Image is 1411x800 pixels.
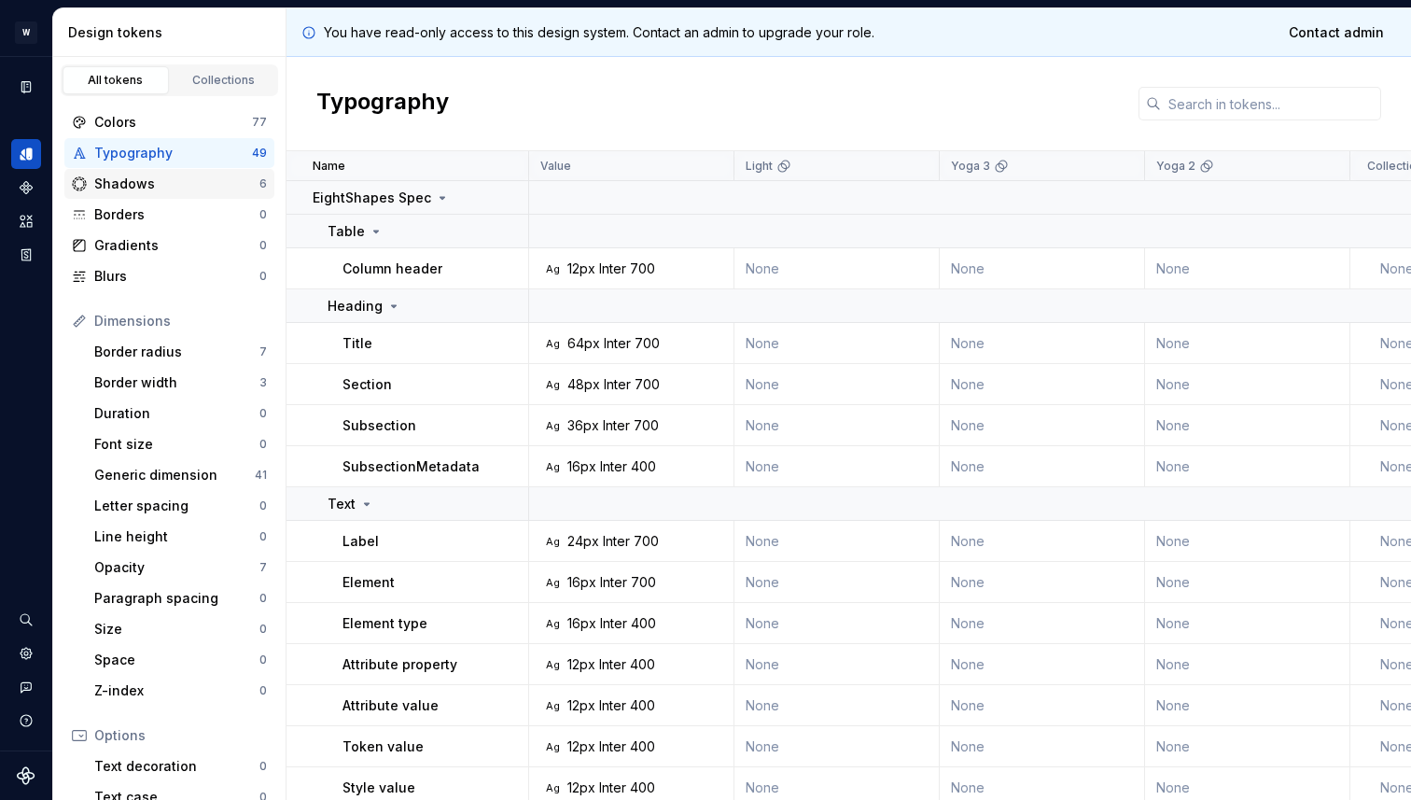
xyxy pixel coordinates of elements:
[259,498,267,513] div: 0
[87,553,274,582] a: Opacity7
[259,591,267,606] div: 0
[342,737,424,756] p: Token value
[567,696,595,715] div: 12px
[734,562,940,603] td: None
[259,375,267,390] div: 3
[259,759,267,774] div: 0
[94,236,259,255] div: Gradients
[87,645,274,675] a: Space0
[328,297,383,316] p: Heading
[94,144,252,162] div: Typography
[94,373,259,392] div: Border width
[342,260,442,278] p: Column header
[567,416,599,435] div: 36px
[87,399,274,428] a: Duration0
[631,573,656,592] div: 700
[94,651,259,669] div: Space
[94,726,267,745] div: Options
[630,655,655,674] div: 400
[11,605,41,635] div: Search ⌘K
[1145,364,1350,405] td: None
[734,405,940,446] td: None
[567,655,595,674] div: 12px
[940,364,1145,405] td: None
[342,696,439,715] p: Attribute value
[603,416,630,435] div: Inter
[328,222,365,241] p: Table
[940,726,1145,767] td: None
[11,206,41,236] div: Assets
[940,405,1145,446] td: None
[259,437,267,452] div: 0
[940,685,1145,726] td: None
[69,73,162,88] div: All tokens
[630,779,655,797] div: 400
[342,779,415,797] p: Style value
[604,334,631,353] div: Inter
[1145,323,1350,364] td: None
[259,622,267,637] div: 0
[567,779,595,797] div: 12px
[342,573,395,592] p: Element
[11,173,41,203] div: Components
[1289,23,1384,42] span: Contact admin
[1145,521,1350,562] td: None
[599,696,626,715] div: Inter
[342,375,392,394] p: Section
[11,672,41,702] button: Contact support
[11,72,41,102] a: Documentation
[342,334,372,353] p: Title
[1145,562,1350,603] td: None
[545,698,560,713] div: Ag
[630,737,655,756] div: 400
[259,560,267,575] div: 7
[94,757,259,776] div: Text decoration
[631,457,656,476] div: 400
[634,532,659,551] div: 700
[94,312,267,330] div: Dimensions
[634,416,659,435] div: 700
[259,238,267,253] div: 0
[11,639,41,668] a: Settings
[64,231,274,260] a: Gradients0
[94,589,259,608] div: Paragraph spacing
[68,23,278,42] div: Design tokens
[940,248,1145,289] td: None
[64,169,274,199] a: Shadows6
[567,573,596,592] div: 16px
[342,532,379,551] p: Label
[603,532,630,551] div: Inter
[734,603,940,644] td: None
[635,375,660,394] div: 700
[734,364,940,405] td: None
[734,248,940,289] td: None
[545,336,560,351] div: Ag
[630,696,655,715] div: 400
[599,737,626,756] div: Inter
[545,575,560,590] div: Ag
[1161,87,1381,120] input: Search in tokens...
[252,146,267,161] div: 49
[567,334,600,353] div: 64px
[1145,603,1350,644] td: None
[259,653,267,667] div: 0
[567,737,595,756] div: 12px
[94,113,252,132] div: Colors
[87,337,274,367] a: Border radius7
[87,368,274,398] a: Border width3
[734,323,940,364] td: None
[342,416,416,435] p: Subsection
[17,766,35,785] a: Supernova Logo
[545,459,560,474] div: Ag
[746,159,773,174] p: Light
[11,139,41,169] div: Design tokens
[567,260,595,278] div: 12px
[87,460,274,490] a: Generic dimension41
[11,240,41,270] a: Storybook stories
[631,614,656,633] div: 400
[1145,248,1350,289] td: None
[567,532,599,551] div: 24px
[567,375,600,394] div: 48px
[545,534,560,549] div: Ag
[940,521,1145,562] td: None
